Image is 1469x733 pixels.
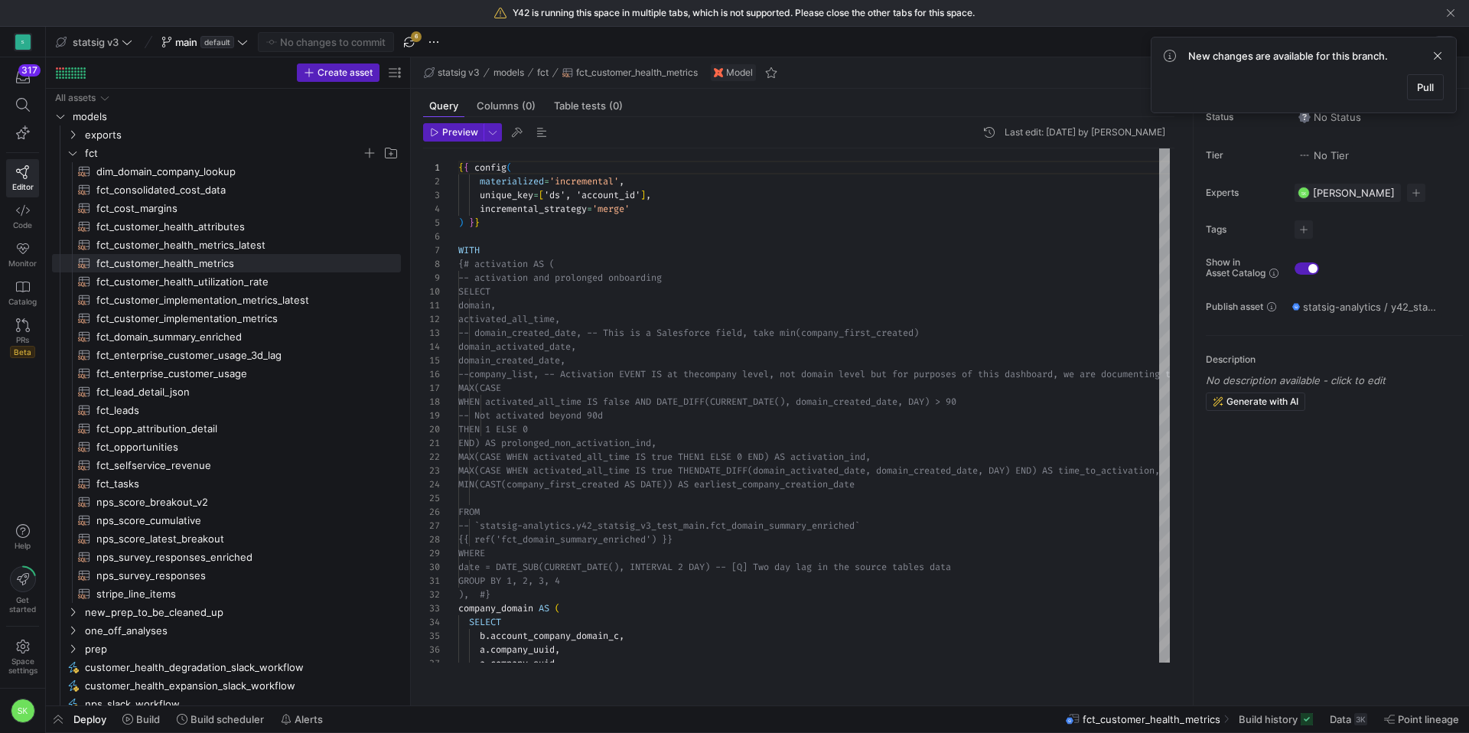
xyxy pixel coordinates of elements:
[429,101,458,111] span: Query
[555,602,560,614] span: (
[423,436,440,450] div: 21
[52,529,401,548] a: nps_score_latest_breakout​​​​​​​​​​
[458,547,485,559] span: WHERE
[6,633,39,682] a: Spacesettings
[539,189,544,201] span: [
[52,603,401,621] div: Press SPACE to select this row.
[423,257,440,271] div: 8
[18,64,41,77] div: 317
[1295,145,1353,165] button: No tierNo Tier
[1377,706,1466,732] button: Point lineage
[8,297,37,306] span: Catalog
[559,64,702,82] button: fct_customer_health_metrics
[52,401,401,419] a: fct_leads​​​​​​​​​​
[85,604,399,621] span: new_prep_to_be_cleaned_up
[96,347,383,364] span: fct_enterprise_customer_usage_3d_lag​​​​​​​​​​
[493,67,524,78] span: models
[458,478,705,490] span: MIN(CAST(company_first_created AS DATE)) AS ea
[609,101,623,111] span: (0)
[52,236,401,254] a: fct_customer_health_metrics_latest​​​​​​​​​​
[640,189,646,201] span: ]
[10,346,35,358] span: Beta
[52,181,401,199] div: Press SPACE to select this row.
[423,367,440,381] div: 16
[85,622,399,640] span: one_off_analyses
[96,457,383,474] span: fct_selfservice_revenue​​​​​​​​​​
[191,713,264,725] span: Build scheduler
[423,312,440,326] div: 12
[458,285,490,298] span: SELECT
[1417,81,1434,93] span: Pull
[85,640,399,658] span: prep
[96,475,383,493] span: fct_tasks​​​​​​​​​​
[464,161,469,174] span: {
[438,67,480,78] span: statsig v3
[423,450,440,464] div: 22
[52,309,401,327] a: fct_customer_implementation_metrics​​​​​​​​​​
[13,541,32,550] span: Help
[52,327,401,346] a: fct_domain_summary_enriched​​​​​​​​​​
[200,36,234,48] span: default
[96,163,383,181] span: dim_domain_company_lookup​​​​​​​​​​
[458,382,501,394] span: MAX(CASE
[96,365,383,383] span: fct_enterprise_customer_usage​​​​​​​​​​
[458,340,576,353] span: domain_activated_date,
[52,438,401,456] div: Press SPACE to select this row.
[96,512,383,529] span: nps_score_cumulative​​​​​​​​​​
[6,695,39,727] button: SK
[694,396,956,408] span: FF(CURRENT_DATE(), domain_created_date, DAY) > 90
[1298,111,1311,123] img: No status
[1313,187,1395,199] span: [PERSON_NAME]
[52,640,401,658] div: Press SPACE to select this row.
[52,401,401,419] div: Press SPACE to select this row.
[52,217,401,236] div: Press SPACE to select this row.
[423,243,440,257] div: 7
[52,199,401,217] a: fct_cost_margins​​​​​​​​​​
[477,101,536,111] span: Columns
[52,658,401,676] div: Press SPACE to select this row.
[1206,112,1282,122] span: Status
[1398,713,1459,725] span: Point lineage
[1206,257,1265,279] span: Show in Asset Catalog
[1206,374,1463,386] p: No description available - click to edit
[297,64,379,82] button: Create asset
[480,643,485,656] span: a
[52,585,401,603] div: Press SPACE to select this row.
[96,420,383,438] span: fct_opp_attribution_detail​​​​​​​​​​
[423,560,440,574] div: 30
[1288,297,1441,317] button: statsig-analytics / y42_statsig_v3_test_main / fct_customer_health_metrics
[1206,354,1463,365] p: Description
[619,175,624,187] span: ,
[52,474,401,493] a: fct_tasks​​​​​​​​​​
[554,101,623,111] span: Table tests
[52,254,401,272] a: fct_customer_health_metrics​​​​​​​​​​
[555,643,560,656] span: ,
[480,657,485,669] span: a
[490,630,619,642] span: account_company_domain_c
[458,464,699,477] span: MAX(CASE WHEN activated_all_time IS true THEN
[52,291,401,309] div: Press SPACE to select this row.
[52,309,401,327] div: Press SPACE to select this row.
[423,298,440,312] div: 11
[52,199,401,217] div: Press SPACE to select this row.
[485,630,490,642] span: .
[458,272,662,284] span: -- activation and prolonged onboarding
[485,643,490,656] span: .
[52,419,401,438] a: fct_opp_attribution_detail​​​​​​​​​​
[52,32,136,52] button: statsig v3
[52,695,401,713] div: Press SPACE to select this row.
[458,423,528,435] span: THEN 1 ELSE 0
[52,107,401,125] div: Press SPACE to select this row.
[458,368,699,380] span: --company_list, -- Activation EVENT IS at the
[96,200,383,217] span: fct_cost_margins​​​​​​​​​​
[458,327,705,339] span: -- domain_created_date, -- This is a Salesforc
[1083,713,1220,725] span: fct_customer_health_metrics
[52,383,401,401] div: Press SPACE to select this row.
[8,259,37,268] span: Monitor
[1188,50,1388,62] span: New changes are available for this branch.
[170,706,271,732] button: Build scheduler
[967,368,1235,380] span: f this dashboard, we are documenting the domain-le
[544,189,640,201] span: 'ds', 'account_id'
[458,451,699,463] span: MAX(CASE WHEN activated_all_time IS true THEN
[274,706,330,732] button: Alerts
